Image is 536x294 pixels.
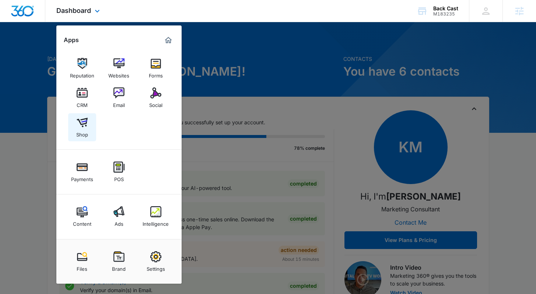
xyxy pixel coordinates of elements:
div: CRM [77,98,88,108]
div: Email [113,98,125,108]
span: Dashboard [56,7,91,14]
div: Intelligence [143,217,169,227]
div: Reputation [70,69,94,79]
div: Websites [108,69,129,79]
h2: Apps [64,37,79,44]
div: Payments [71,173,93,182]
a: POS [105,158,133,186]
a: Forms [142,54,170,82]
div: POS [114,173,124,182]
a: Shop [68,113,96,141]
a: Marketing 360® Dashboard [162,34,174,46]
a: Email [105,84,133,112]
a: Websites [105,54,133,82]
a: Social [142,84,170,112]
div: Content [73,217,91,227]
a: CRM [68,84,96,112]
a: Ads [105,203,133,231]
a: Content [68,203,96,231]
a: Payments [68,158,96,186]
a: Intelligence [142,203,170,231]
a: Files [68,248,96,276]
div: Brand [112,262,126,272]
div: Social [149,98,162,108]
a: Reputation [68,54,96,82]
a: Settings [142,248,170,276]
div: account id [433,11,458,17]
div: Shop [76,128,88,138]
div: Files [77,262,87,272]
div: Settings [147,262,165,272]
div: Ads [115,217,123,227]
div: Forms [149,69,163,79]
a: Brand [105,248,133,276]
div: account name [433,6,458,11]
